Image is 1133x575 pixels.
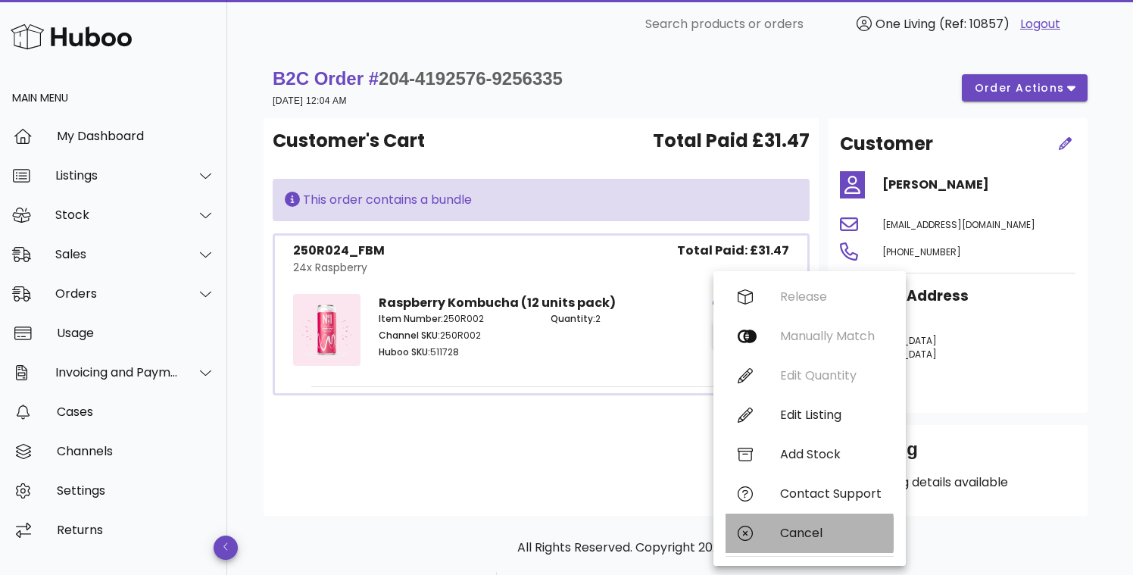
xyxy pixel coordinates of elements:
[55,208,179,222] div: Stock
[780,526,882,540] div: Cancel
[293,294,360,366] img: Product Image
[780,486,882,501] div: Contact Support
[840,437,1075,473] div: Shipping
[840,286,1075,307] h3: Shipping Address
[551,312,595,325] span: Quantity:
[379,312,532,326] p: 250R002
[974,80,1065,96] span: order actions
[57,129,215,143] div: My Dashboard
[939,15,1010,33] span: (Ref: 10857)
[57,326,215,340] div: Usage
[273,68,563,89] strong: B2C Order #
[285,191,797,209] div: This order contains a bundle
[780,447,882,461] div: Add Stock
[55,247,179,261] div: Sales
[1020,15,1060,33] a: Logout
[882,218,1035,231] span: [EMAIL_ADDRESS][DOMAIN_NAME]
[840,130,933,158] h2: Customer
[379,68,563,89] span: 204-4192576-9256335
[273,95,347,106] small: [DATE] 12:04 AM
[882,176,1075,194] h4: [PERSON_NAME]
[379,345,430,358] span: Huboo SKU:
[379,345,532,359] p: 511728
[57,405,215,419] div: Cases
[379,329,440,342] span: Channel SKU:
[55,286,179,301] div: Orders
[276,539,1085,557] p: All Rights Reserved. Copyright 2025 - [DOMAIN_NAME]
[882,245,961,258] span: [PHONE_NUMBER]
[875,15,935,33] span: One Living
[653,127,810,155] span: Total Paid £31.47
[273,127,425,155] span: Customer's Cart
[379,294,616,311] strong: Raspberry Kombucha (12 units pack)
[840,473,1075,492] p: No shipping details available
[57,483,215,498] div: Settings
[780,408,882,422] div: Edit Listing
[57,523,215,537] div: Returns
[293,260,385,276] div: 24x Raspberry
[55,365,179,380] div: Invoicing and Payments
[57,444,215,458] div: Channels
[11,20,132,53] img: Huboo Logo
[962,74,1088,102] button: order actions
[677,242,789,260] span: Total Paid: £31.47
[55,168,179,183] div: Listings
[379,312,443,325] span: Item Number:
[379,329,532,342] p: 250R002
[551,312,704,326] p: 2
[293,242,385,260] div: 250R024_FBM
